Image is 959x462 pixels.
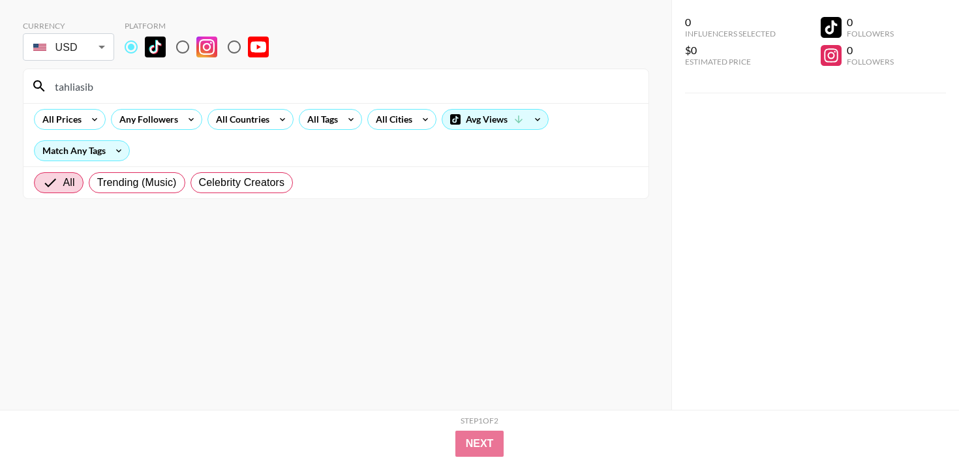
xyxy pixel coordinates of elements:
div: All Cities [368,110,415,129]
img: YouTube [248,37,269,57]
div: Influencers Selected [685,29,776,38]
img: TikTok [145,37,166,57]
span: Trending (Music) [97,175,177,191]
div: All Countries [208,110,272,129]
div: Currency [23,21,114,31]
iframe: Drift Widget Chat Controller [894,397,943,446]
div: 0 [847,44,894,57]
div: Match Any Tags [35,141,129,161]
div: Any Followers [112,110,181,129]
div: 0 [847,16,894,29]
div: Estimated Price [685,57,776,67]
input: Search by User Name [47,76,641,97]
div: Step 1 of 2 [461,416,498,425]
div: All Prices [35,110,84,129]
div: $0 [685,44,776,57]
div: Followers [847,29,894,38]
img: Instagram [196,37,217,57]
button: Next [455,431,504,457]
span: Celebrity Creators [199,175,285,191]
span: All [63,175,75,191]
div: Avg Views [442,110,548,129]
div: USD [25,36,112,59]
div: Followers [847,57,894,67]
div: 0 [685,16,776,29]
div: All Tags [299,110,341,129]
div: Platform [125,21,279,31]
